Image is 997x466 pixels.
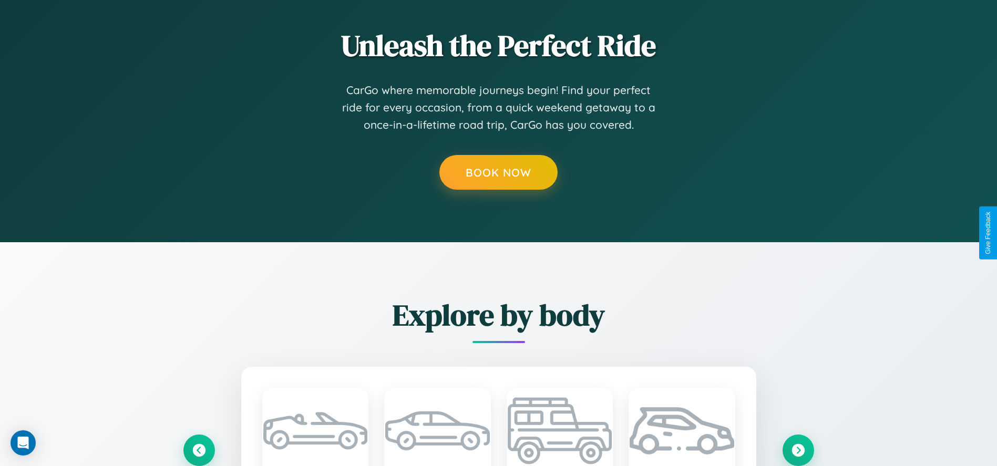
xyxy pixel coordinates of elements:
div: Open Intercom Messenger [11,430,36,455]
div: Give Feedback [984,212,992,254]
h2: Unleash the Perfect Ride [183,25,814,66]
h2: Explore by body [183,295,814,335]
button: Book Now [439,155,558,190]
p: CarGo where memorable journeys begin! Find your perfect ride for every occasion, from a quick wee... [341,81,656,134]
